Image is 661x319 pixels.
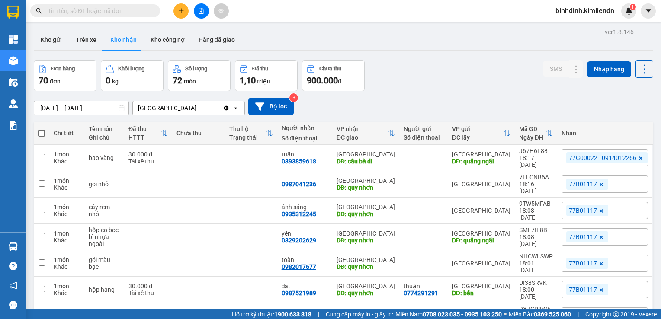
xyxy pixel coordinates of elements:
div: 30.000 đ [128,309,168,316]
button: Số lượng72món [168,60,231,91]
strong: 0708 023 035 - 0935 103 250 [423,311,502,318]
div: DĐ: quy nhơn [337,263,395,270]
div: Tên món [89,125,120,132]
div: hộp hàng [89,286,120,293]
div: [GEOGRAPHIC_DATA] [337,177,395,184]
div: VP nhận [337,125,388,132]
span: | [578,309,579,319]
div: 1 món [54,256,80,263]
div: 1 món [54,283,80,290]
div: thuận [404,283,443,290]
button: Nhập hàng [587,61,631,77]
div: Tài xế thu [128,158,168,165]
div: SML7IE8B [519,226,553,233]
div: 30.000 đ [128,151,168,158]
div: DĐ: quãng ngãi [452,237,510,244]
svg: open [232,105,239,112]
button: file-add [194,3,209,19]
div: Chi tiết [54,130,80,137]
div: [GEOGRAPHIC_DATA] [337,230,395,237]
div: gói màu bạc [89,256,120,270]
div: Đã thu [128,125,161,132]
img: solution-icon [9,121,18,130]
div: Khác [54,158,80,165]
span: file-add [198,8,204,14]
div: Khác [54,263,80,270]
button: Đã thu1,10 triệu [235,60,298,91]
strong: 1900 633 818 [274,311,311,318]
div: 0987041236 [282,181,316,188]
span: kg [112,78,119,85]
button: Kho công nợ [144,29,192,50]
div: Nhãn [562,130,648,137]
div: 0774291291 [404,290,438,297]
div: [GEOGRAPHIC_DATA] [337,283,395,290]
div: DXJCP8WA [519,306,553,313]
div: 30.000 đ [128,283,168,290]
div: Mã GD [519,125,546,132]
div: Trạng thái [229,134,266,141]
span: copyright [613,311,619,317]
div: ĐC giao [337,134,388,141]
div: [GEOGRAPHIC_DATA] [452,151,510,158]
div: [GEOGRAPHIC_DATA] [138,104,196,112]
button: Trên xe [69,29,103,50]
div: 18:00 [DATE] [519,286,553,300]
div: Khác [54,290,80,297]
div: gói nhỏ [89,181,120,188]
div: ĐC lấy [452,134,504,141]
strong: 0369 525 060 [534,311,571,318]
div: [GEOGRAPHIC_DATA] [452,260,510,267]
div: đạt [282,283,328,290]
sup: 3 [289,93,298,102]
div: [GEOGRAPHIC_DATA] [337,204,395,211]
div: Thu hộ [229,125,266,132]
span: 0 [106,75,110,86]
span: Miền Bắc [509,309,571,319]
div: Ghi chú [89,134,120,141]
button: Bộ lọc [248,98,294,115]
button: Chưa thu900.000đ [302,60,365,91]
div: Đơn hàng [51,66,75,72]
button: Kho gửi [34,29,69,50]
span: aim [218,8,224,14]
div: toàn [282,256,328,263]
div: [GEOGRAPHIC_DATA] [452,181,510,188]
span: 77G00022 - 0914012266 [569,154,636,162]
div: Tài xế thu [128,290,168,297]
span: notification [9,281,17,290]
button: aim [214,3,229,19]
div: [GEOGRAPHIC_DATA] [452,230,510,237]
span: Cung cấp máy in - giấy in: [326,309,393,319]
div: Số lượng [185,66,207,72]
div: 0329202629 [282,237,316,244]
div: Khối lượng [118,66,144,72]
span: search [36,8,42,14]
img: dashboard-icon [9,35,18,44]
div: Khác [54,237,80,244]
div: DĐ: quy nhơn [337,237,395,244]
img: warehouse-icon [9,99,18,108]
div: Khác [54,184,80,191]
div: yến [282,230,328,237]
th: Toggle SortBy [225,122,277,145]
button: caret-down [641,3,656,19]
span: đ [338,78,341,85]
span: ⚪️ [504,313,507,316]
div: DĐ: cầu bà di [337,158,395,165]
div: 18:16 [DATE] [519,181,553,195]
input: Tìm tên, số ĐT hoặc mã đơn [48,6,150,16]
svg: Clear value [223,105,230,112]
div: 1 món [54,230,80,237]
div: 9TW5MFAB [519,200,553,207]
div: 18:17 [DATE] [519,154,553,168]
div: Người gửi [404,125,443,132]
div: hộp có bọc bì nhựa ngoài [89,226,120,247]
img: warehouse-icon [9,242,18,251]
button: Hàng đã giao [192,29,242,50]
div: 18:01 [DATE] [519,260,553,274]
div: 7LLCNB6A [519,174,553,181]
div: Số điện thoại [404,134,443,141]
span: 77B01117 [569,180,597,188]
input: Select a date range. [34,101,128,115]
